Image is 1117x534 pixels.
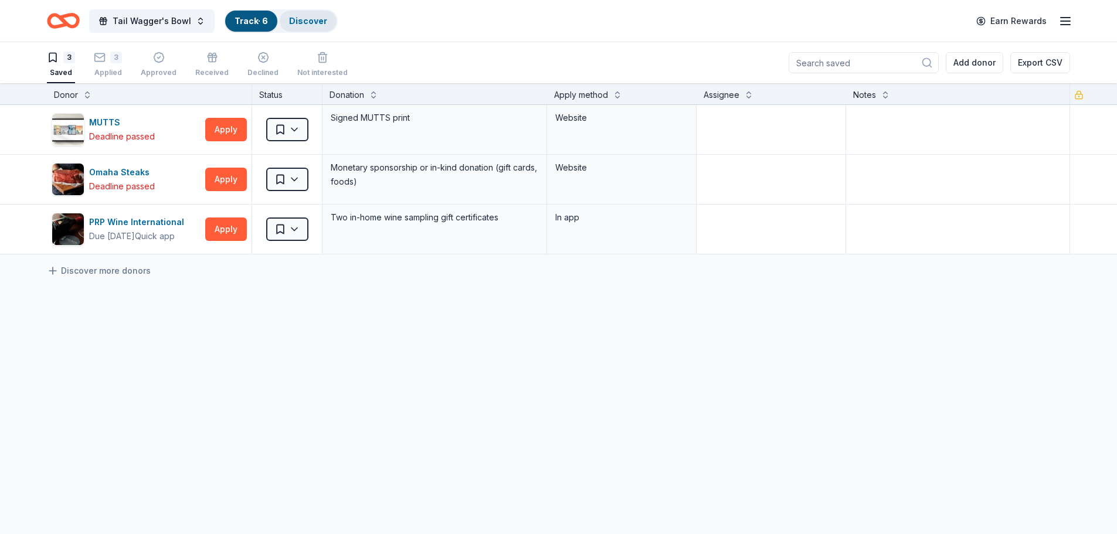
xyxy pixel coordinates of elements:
button: Image for MUTTSMUTTSDeadline passed [52,113,201,146]
div: Website [555,111,688,125]
div: Assignee [704,88,739,102]
div: Two in-home wine sampling gift certificates [330,209,539,226]
img: Image for MUTTS [52,114,84,145]
div: Deadline passed [89,130,155,144]
button: Add donor [946,52,1003,73]
div: Donation [330,88,364,102]
div: Deadline passed [89,179,155,193]
div: Omaha Steaks [89,165,155,179]
button: Apply [205,118,247,141]
img: Image for Omaha Steaks [52,164,84,195]
div: Approved [141,68,176,77]
button: Not interested [297,47,348,83]
div: Applied [94,68,122,77]
div: Donor [54,88,78,102]
span: Tail Wagger's Bowl [113,14,191,28]
div: 3 [63,52,75,63]
div: Quick app [135,230,175,242]
div: Declined [247,68,279,77]
div: In app [555,210,688,225]
div: Not interested [297,68,348,77]
div: Notes [853,88,876,102]
a: Track· 6 [235,16,268,26]
button: Export CSV [1010,52,1070,73]
a: Home [47,7,80,35]
div: Apply method [554,88,608,102]
img: Image for PRP Wine International [52,213,84,245]
div: Monetary sponsorship or in-kind donation (gift cards, foods) [330,159,539,190]
div: MUTTS [89,115,155,130]
div: Saved [47,68,75,77]
button: Received [195,47,229,83]
a: Discover more donors [47,264,151,278]
button: Image for PRP Wine InternationalPRP Wine InternationalDue [DATE]Quick app [52,213,201,246]
button: Apply [205,217,247,241]
button: Apply [205,168,247,191]
button: Declined [247,47,279,83]
div: Website [555,161,688,175]
div: Status [252,83,322,104]
input: Search saved [789,52,939,73]
div: 3 [110,52,122,63]
div: Signed MUTTS print [330,110,539,126]
button: 3Applied [94,47,122,83]
div: Due [DATE] [89,229,135,243]
button: Approved [141,47,176,83]
button: 3Saved [47,47,75,83]
button: Track· 6Discover [224,9,338,33]
a: Discover [289,16,327,26]
button: Tail Wagger's Bowl [89,9,215,33]
button: Image for Omaha Steaks Omaha SteaksDeadline passed [52,163,201,196]
div: PRP Wine International [89,215,189,229]
a: Earn Rewards [969,11,1054,32]
div: Received [195,68,229,77]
